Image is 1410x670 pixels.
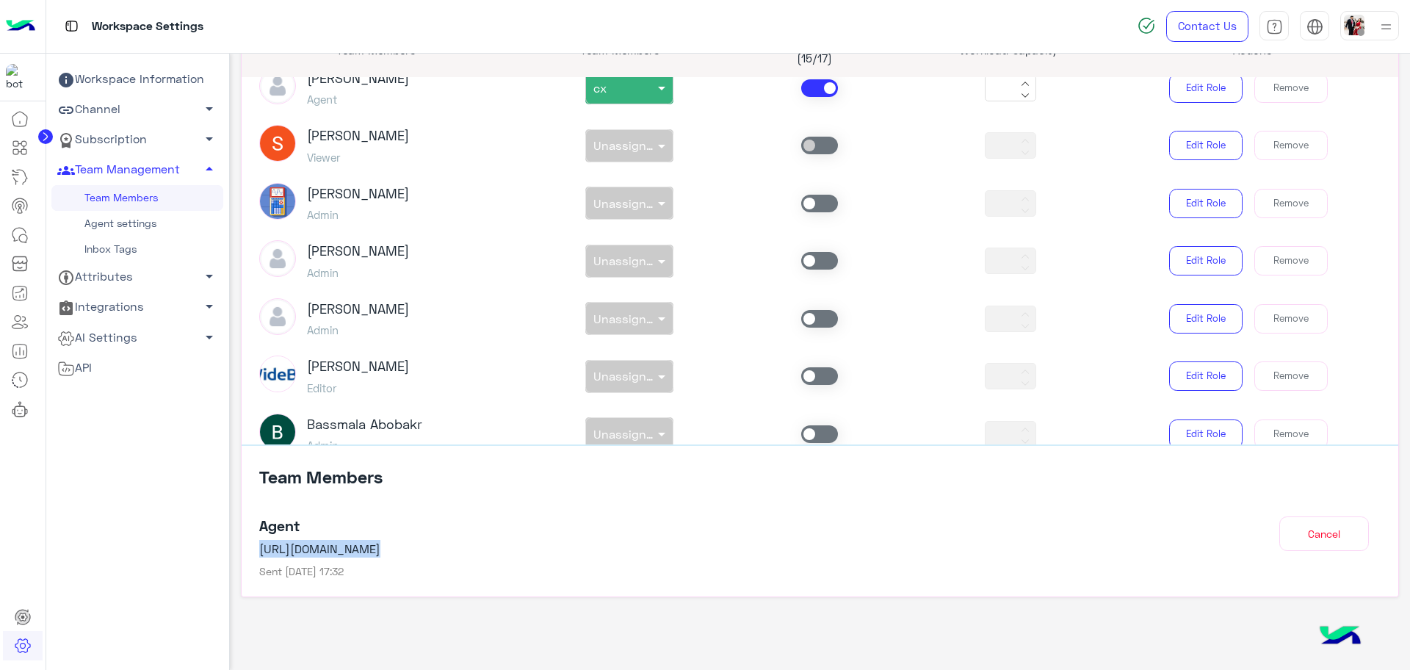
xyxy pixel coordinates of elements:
button: Edit Role [1169,304,1243,334]
span: arrow_drop_down [200,100,218,118]
a: Workspace Information [51,65,223,95]
h3: [PERSON_NAME] [307,186,409,202]
img: defaultAdmin.png [259,68,296,104]
button: Edit Role [1169,131,1243,160]
h3: [PERSON_NAME] [307,128,409,144]
img: tab [1266,18,1283,35]
span: arrow_drop_down [200,130,218,148]
img: defaultAdmin.png [259,298,296,335]
h5: Admin [307,323,409,336]
h3: [PERSON_NAME] [307,243,409,259]
h5: Agent [307,93,409,106]
span: API [57,359,92,378]
img: profile [1377,18,1395,36]
img: defaultAdmin.png [259,240,296,277]
h3: [PERSON_NAME] [307,71,409,87]
button: Remove [1254,419,1328,449]
a: Attributes [51,262,223,292]
img: hulul-logo.png [1315,611,1366,663]
a: Subscription [51,125,223,155]
img: ACg8ocIr2bT89Q8dH2iTmHXrK821wSyjubqhsc36Xd4zxGSmY2_Upw=s96-c [259,414,296,450]
h3: Bassmala Abobakr [307,417,422,433]
h3: [PERSON_NAME] [307,359,409,375]
button: Edit Role [1169,73,1243,103]
img: ALV-UjUR-i9u9BEYyvn6rm6-RA431CM8bAQI4CRjwCGC_35fhzD3vymCl0b6tsjDiIY7k9sQja0ol0GztCyYH7cXglimzrBL9... [259,183,296,220]
span: arrow_drop_up [200,160,218,178]
img: tab [1306,18,1323,35]
h5: Viewer [307,151,409,164]
span: arrow_drop_down [200,267,218,285]
a: Team Members [51,185,223,211]
button: Remove [1254,361,1328,391]
h3: [PERSON_NAME] [307,301,409,317]
h4: Team Members [259,467,1381,499]
button: Edit Role [1169,246,1243,275]
button: Remove [1254,304,1328,334]
img: Logo [6,11,35,42]
a: Channel [51,95,223,125]
button: Remove [1254,131,1328,160]
p: (15/17) [728,50,900,67]
span: cx [593,81,607,95]
a: API [51,353,223,383]
img: tab [62,17,81,35]
img: picture [259,356,296,392]
a: Inbox Tags [51,237,223,262]
button: Edit Role [1169,361,1243,391]
a: tab [1259,11,1289,42]
img: spinner [1138,17,1155,35]
p: [URL][DOMAIN_NAME] [259,540,1101,558]
img: userImage [1344,15,1364,35]
img: 1403182699927242 [6,64,32,90]
h5: Admin [307,266,409,279]
button: Remove [1254,246,1328,275]
button: Edit Role [1169,419,1243,449]
button: Remove [1254,189,1328,218]
h5: Admin [307,439,422,452]
button: Cancel [1279,516,1369,551]
img: ACg8ocLpzXn0m0PVp4heOUY1qBhdTrXduqsd0XTx4OjDzmuDeC_xOw=s96-c [259,125,296,162]
a: AI Settings [51,323,223,353]
h5: Editor [307,381,409,395]
span: Sent [DATE] 17:32 [259,565,344,577]
a: Integrations [51,292,223,323]
a: Team Management [51,155,223,185]
a: Agent settings [51,211,223,237]
a: Contact Us [1166,11,1248,42]
h5: Admin [307,208,409,221]
p: Workspace Settings [92,17,203,37]
span: arrow_drop_down [200,328,218,346]
h4: Agent [259,516,1101,534]
button: Remove [1254,73,1328,103]
button: Edit Role [1169,189,1243,218]
span: arrow_drop_down [200,298,218,315]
